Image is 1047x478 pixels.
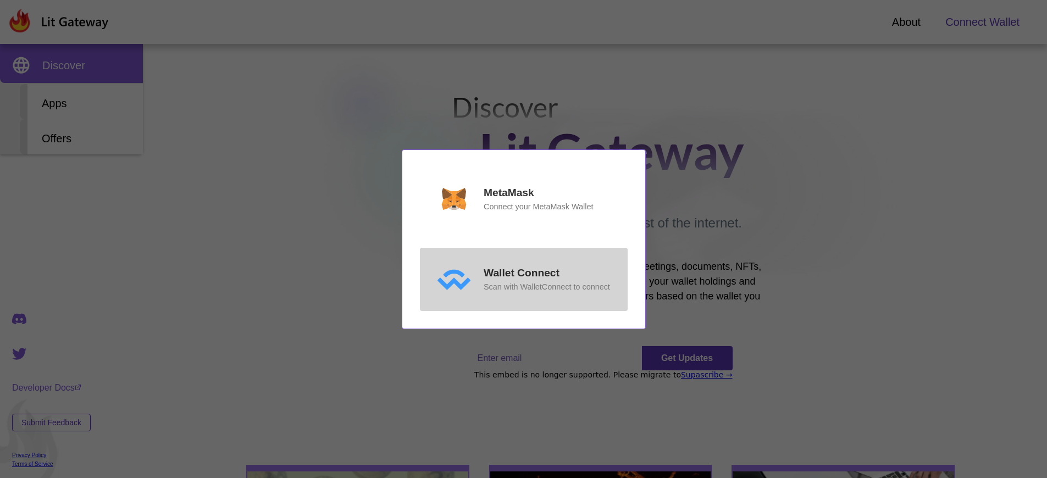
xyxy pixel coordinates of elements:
[484,281,610,293] p: Scan with WalletConnect to connect
[484,201,593,213] p: Connect your MetaMask Wallet
[437,268,470,290] img: svg+xml;base64,PHN2ZyBoZWlnaHQ9IjI0NiIgdmlld0JveD0iMCAwIDQwMCAyNDYiIHdpZHRoPSI0MDAiIHhtbG5zPSJodH...
[484,185,534,201] p: MetaMask
[484,265,559,281] p: Wallet Connect
[437,188,470,210] img: svg+xml;base64,PHN2ZyBoZWlnaHQ9IjM1NSIgdmlld0JveD0iMCAwIDM5NyAzNTUiIHdpZHRoPSIzOTciIHhtbG5zPSJodH...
